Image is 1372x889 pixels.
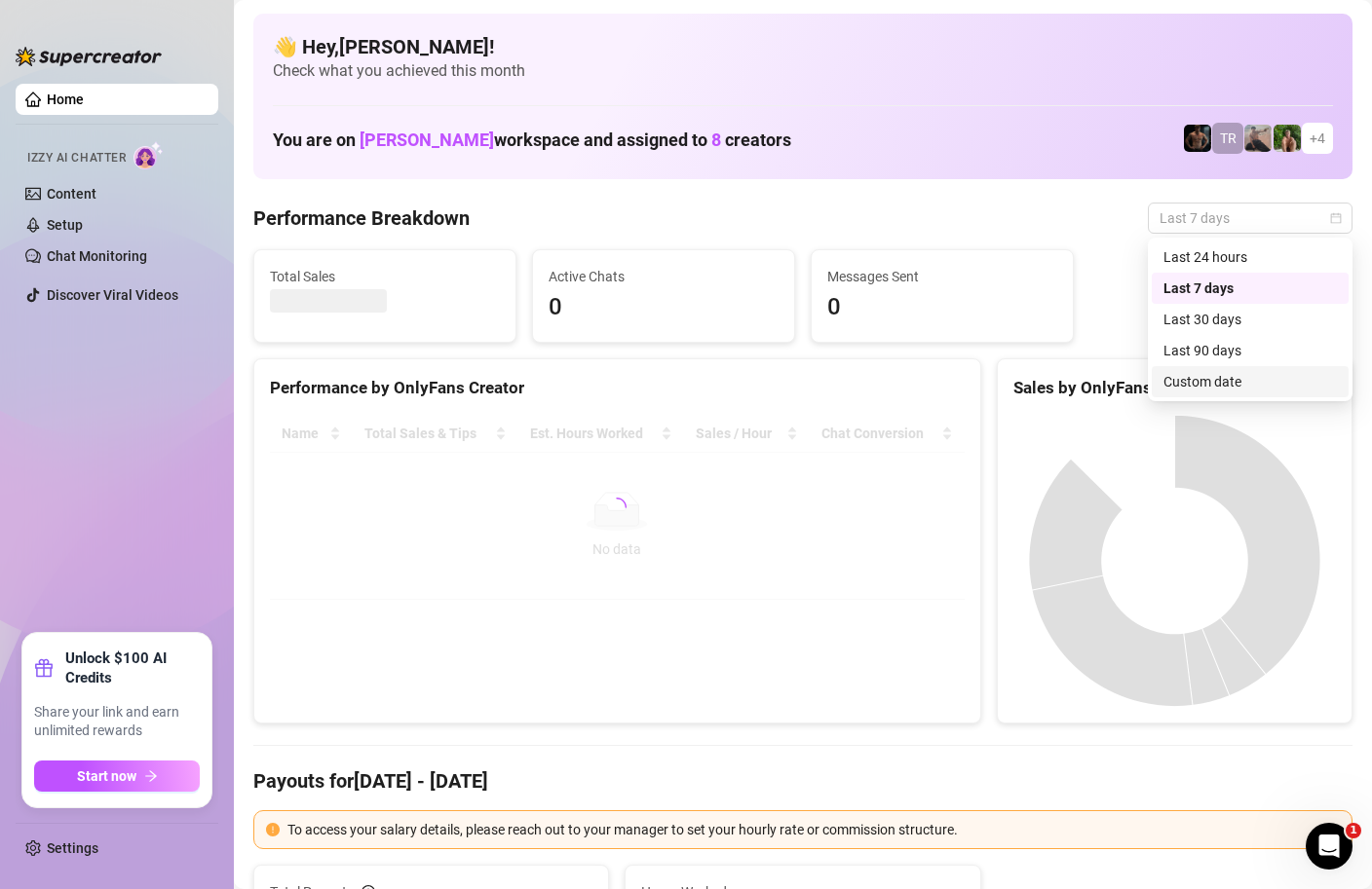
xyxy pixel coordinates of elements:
a: Home [47,92,84,107]
span: exclamation-circle [266,823,280,836]
div: Custom date [1163,371,1337,392]
div: Last 30 days [1152,304,1349,335]
button: Start nowarrow-right [34,760,200,792]
span: 1 [1346,823,1361,838]
div: Sales by OnlyFans Creator [1013,375,1336,401]
span: 8 [711,130,721,150]
span: + 4 [1310,128,1325,149]
span: 0 [827,289,1057,326]
img: Nathaniel [1274,125,1301,152]
span: loading [607,498,627,517]
img: Trent [1184,125,1211,152]
span: Start now [77,768,136,784]
a: Chat Monitoring [47,248,147,264]
span: arrow-right [144,769,158,783]
span: Izzy AI Chatter [27,149,126,167]
span: Share your link and earn unlimited rewards [34,703,200,741]
a: Settings [47,840,98,856]
iframe: Intercom live chat [1306,823,1353,870]
span: TR [1220,128,1237,149]
span: Messages Sent [827,266,1057,287]
span: [PERSON_NAME] [360,130,494,150]
div: Last 90 days [1152,335,1349,366]
span: Last 7 days [1160,204,1341,233]
div: Last 24 hours [1152,241,1349,273]
div: Last 7 days [1152,273,1349,304]
a: Content [47,186,96,202]
div: Custom date [1152,366,1349,397]
h4: Payouts for [DATE] - [DATE] [253,767,1353,795]
span: Total Sales [270,266,500,287]
div: Performance by OnlyFans Creator [270,375,965,401]
span: 0 [549,289,779,326]
div: To access your salary details, please reach out to your manager to set your hourly rate or commis... [287,819,1340,840]
h4: 👋 Hey, [PERSON_NAME] ! [273,33,1333,60]
a: Discover Viral Videos [47,287,178,303]
div: Last 7 days [1163,278,1337,299]
span: calendar [1330,212,1342,224]
span: gift [34,658,54,678]
h4: Performance Breakdown [253,204,470,232]
a: Setup [47,217,83,233]
img: AI Chatter [133,141,164,169]
strong: Unlock $100 AI Credits [65,648,200,687]
div: Last 24 hours [1163,246,1337,268]
div: Last 30 days [1163,309,1337,330]
div: Last 90 days [1163,340,1337,361]
img: LC [1244,125,1272,152]
span: Active Chats [549,266,779,287]
h1: You are on workspace and assigned to creators [273,130,791,151]
img: logo-BBDzfeDw.svg [16,47,162,66]
span: Check what you achieved this month [273,60,1333,82]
